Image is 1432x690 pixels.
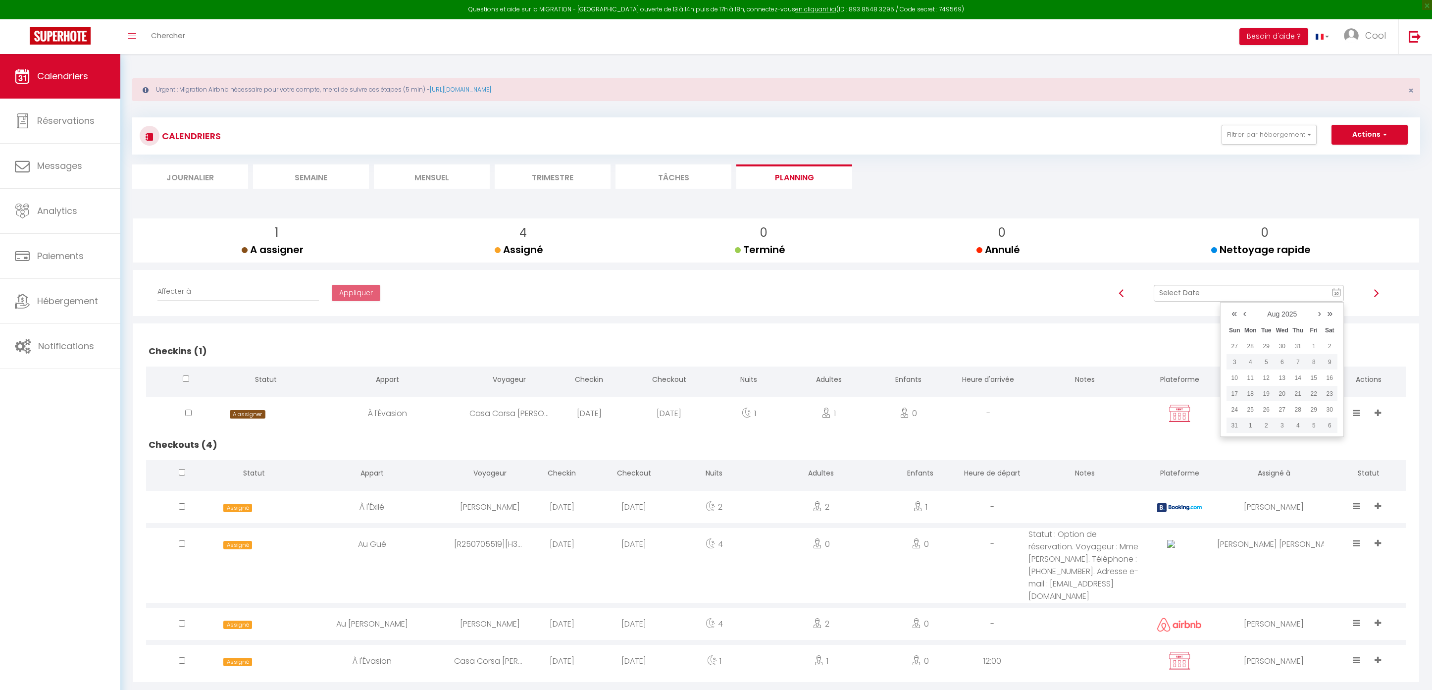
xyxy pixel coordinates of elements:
[1227,354,1242,370] td: Aug 03, 2025
[1390,648,1432,690] iframe: LiveChat chat widget
[1118,289,1125,297] img: arrow-left3.svg
[1336,19,1398,54] a: ... Cool
[670,528,758,560] div: 4
[469,397,549,429] div: Casa Corsa [PERSON_NAME]
[670,491,758,523] div: 2
[30,27,91,45] img: Super Booking
[376,374,399,384] span: Appart
[598,528,670,560] div: [DATE]
[526,491,598,523] div: [DATE]
[1258,338,1274,354] td: Jul 29, 2025
[758,491,884,523] div: 2
[37,159,82,172] span: Messages
[332,285,380,302] button: Appliquer
[1274,418,1290,433] td: Sep 03, 2025
[1274,386,1290,402] td: Aug 20, 2025
[1306,386,1322,402] td: Aug 22, 2025
[1227,418,1242,433] td: Aug 31, 2025
[1154,285,1344,302] input: Select Date
[956,491,1028,523] div: -
[132,78,1420,101] div: Urgent : Migration Airbnb nécessaire pour votre compte, merci de suivre ces étapes (5 min) -
[549,367,629,395] th: Checkin
[503,223,543,242] p: 4
[884,645,956,677] div: 0
[1258,386,1274,402] td: Aug 19, 2025
[374,164,490,189] li: Mensuel
[1322,386,1337,402] td: Aug 23, 2025
[1219,223,1311,242] p: 0
[1334,291,1339,296] text: 10
[1028,526,1142,605] td: Statut : Option de réservation. Voyageur : Mme [PERSON_NAME]. Téléphone : [PHONE_NUMBER]. Adresse...
[1408,84,1414,97] span: ×
[526,645,598,677] div: [DATE]
[735,243,785,257] span: Terminé
[454,645,526,677] div: Casa Corsa [PERSON_NAME]
[1227,322,1242,338] th: Sun
[495,243,543,257] span: Assigné
[1330,460,1406,488] th: Statut
[230,410,265,419] span: A assigner
[736,164,852,189] li: Planning
[984,223,1020,242] p: 0
[549,397,629,429] div: [DATE]
[1274,370,1290,386] td: Aug 13, 2025
[1372,289,1380,297] img: arrow-right3.svg
[1290,386,1306,402] td: Aug 21, 2025
[1324,306,1335,320] a: »
[360,468,384,478] span: Appart
[1242,418,1258,433] td: Sep 01, 2025
[1242,402,1258,418] td: Aug 25, 2025
[670,608,758,640] div: 4
[1217,460,1330,488] th: Assigné à
[1142,367,1218,395] th: Plateforme
[1274,402,1290,418] td: Aug 27, 2025
[1306,354,1322,370] td: Aug 08, 2025
[151,30,185,41] span: Chercher
[1028,460,1142,488] th: Notes
[1242,322,1258,338] th: Mon
[1167,651,1192,670] img: rent.png
[629,397,709,429] div: [DATE]
[38,340,94,352] span: Notifications
[1290,354,1306,370] td: Aug 07, 2025
[598,460,670,488] th: Checkout
[1365,29,1386,42] span: Cool
[223,504,252,512] span: Assigné
[132,164,248,189] li: Journalier
[290,608,454,640] div: Au [PERSON_NAME]
[795,5,836,13] a: en cliquant ici
[789,397,869,429] div: 1
[869,397,948,429] div: 0
[1306,370,1322,386] td: Aug 15, 2025
[948,367,1028,395] th: Heure d'arrivée
[159,125,221,147] h3: CALENDRIERS
[1222,125,1317,145] button: Filtrer par hébergement
[1258,354,1274,370] td: Aug 05, 2025
[758,460,884,488] th: Adultes
[948,397,1028,429] div: -
[1227,386,1242,402] td: Aug 17, 2025
[956,460,1028,488] th: Heure de départ
[1306,322,1322,338] th: Fri
[1409,30,1421,43] img: logout
[454,491,526,523] div: [PERSON_NAME]
[1290,418,1306,433] td: Sep 04, 2025
[629,367,709,395] th: Checkout
[1157,618,1202,632] img: airbnb2.png
[869,367,948,395] th: Enfants
[495,164,611,189] li: Trimestre
[1306,402,1322,418] td: Aug 29, 2025
[1306,418,1322,433] td: Sep 05, 2025
[884,460,956,488] th: Enfants
[37,114,95,127] span: Réservations
[709,397,789,429] div: 1
[1142,460,1218,488] th: Plateforme
[1322,322,1337,338] th: Sat
[1167,404,1192,423] img: rent.png
[956,528,1028,560] div: -
[1344,28,1359,43] img: ...
[1227,402,1242,418] td: Aug 24, 2025
[469,367,549,395] th: Voyageur
[255,374,277,384] span: Statut
[37,70,88,82] span: Calendriers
